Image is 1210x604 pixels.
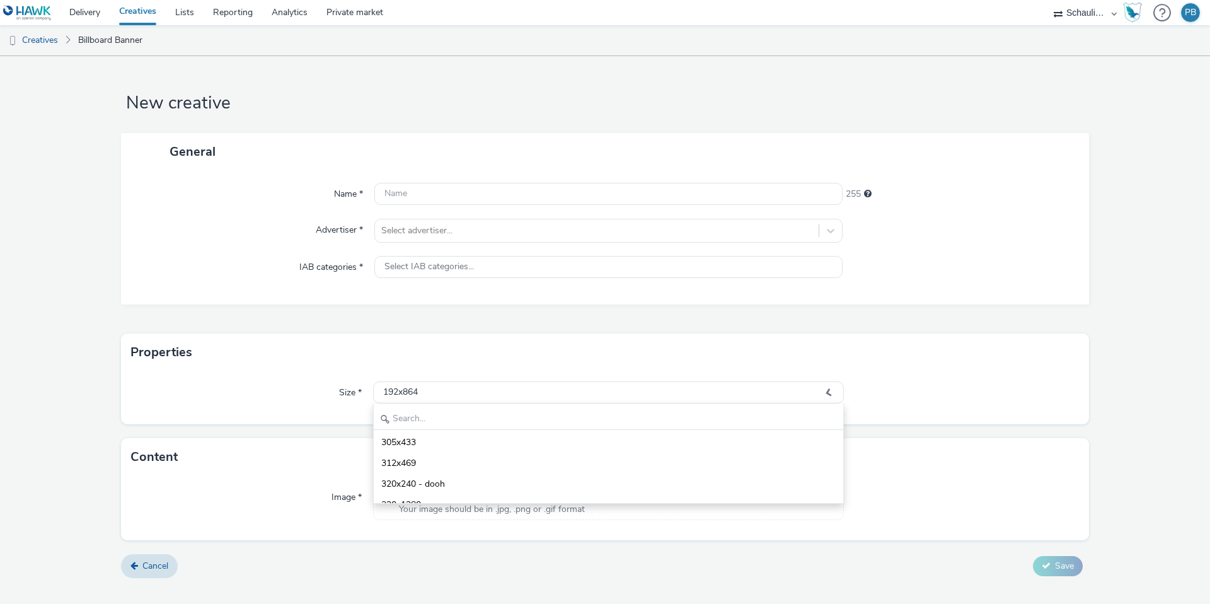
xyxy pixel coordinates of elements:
[3,5,52,21] img: undefined Logo
[170,143,216,160] span: General
[1033,556,1083,576] button: Save
[329,183,368,200] label: Name *
[846,188,861,200] span: 255
[381,499,421,511] span: 320x1280
[384,262,474,272] span: Select IAB categories...
[381,478,445,491] span: 320x240 - dooh
[326,486,367,504] label: Image *
[6,35,19,47] img: dooh
[142,560,168,572] span: Cancel
[294,256,368,274] label: IAB categories *
[1055,560,1074,572] span: Save
[130,343,192,362] h3: Properties
[381,436,416,449] span: 305x433
[399,503,585,516] span: Your image should be in .jpg, .png or .gif format
[381,457,416,470] span: 312x469
[1123,3,1142,23] img: Hawk Academy
[121,554,178,578] a: Cancel
[864,188,872,200] div: Maximum 255 characters
[121,91,1089,115] h1: New creative
[1185,3,1196,22] div: PB
[334,381,367,399] label: Size *
[311,219,368,236] label: Advertiser *
[1123,3,1147,23] a: Hawk Academy
[130,448,178,467] h3: Content
[374,183,843,205] input: Name
[383,387,418,398] span: 192x864
[374,408,843,430] input: Search...
[72,25,149,55] a: Billboard Banner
